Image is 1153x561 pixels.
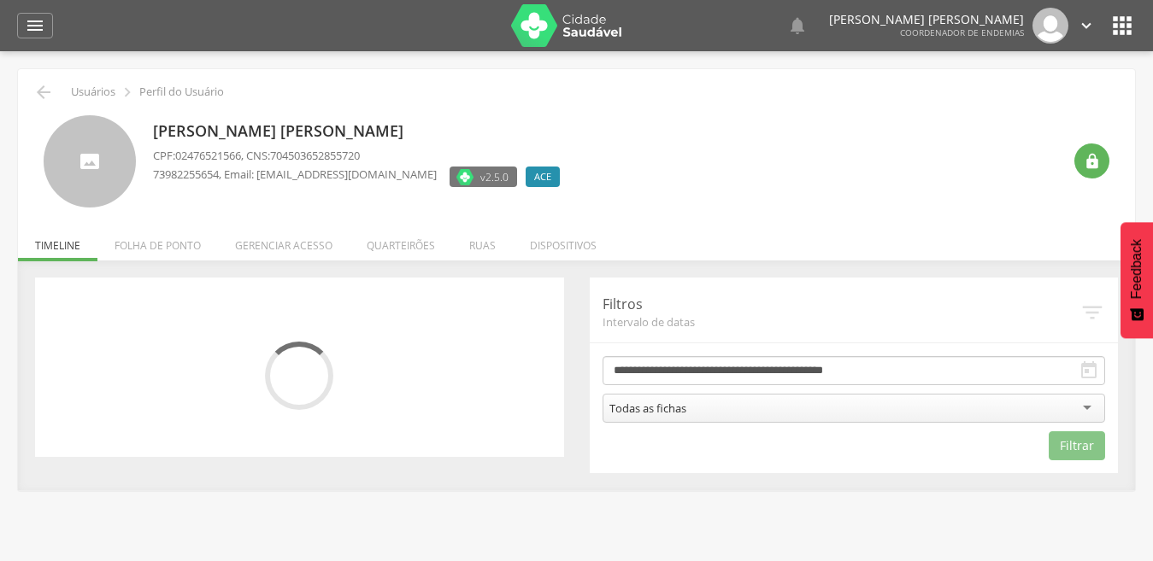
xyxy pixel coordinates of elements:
[71,85,115,99] p: Usuários
[1074,143,1109,178] div: Resetar senha
[1079,300,1105,325] i: 
[1129,239,1144,299] span: Feedback
[1084,153,1101,170] i: 
[153,148,568,164] p: CPF: , CNS:
[25,15,45,36] i: 
[270,148,360,163] span: 704503652855720
[513,221,614,261] li: Dispositivos
[1079,360,1099,381] i: 
[1077,16,1096,35] i: 
[153,120,568,143] p: [PERSON_NAME] [PERSON_NAME]
[1109,12,1136,39] i: 
[480,168,509,185] span: v2.5.0
[829,14,1024,26] p: [PERSON_NAME] [PERSON_NAME]
[218,221,350,261] li: Gerenciar acesso
[450,167,517,187] label: Versão do aplicativo
[452,221,513,261] li: Ruas
[17,13,53,38] a: 
[603,314,1080,330] span: Intervalo de datas
[153,167,437,183] p: , Email: [EMAIL_ADDRESS][DOMAIN_NAME]
[350,221,452,261] li: Quarteirões
[609,400,686,416] div: Todas as fichas
[33,82,54,102] i: Voltar
[153,167,219,182] span: 73982255654
[139,85,224,99] p: Perfil do Usuário
[900,26,1024,38] span: Coordenador de Endemias
[787,8,808,44] a: 
[1077,8,1096,44] a: 
[603,295,1080,314] p: Filtros
[1049,431,1105,460] button: Filtrar
[118,83,137,102] i: 
[175,148,241,163] span: 02476521566
[97,221,218,261] li: Folha de ponto
[1121,222,1153,338] button: Feedback - Mostrar pesquisa
[534,170,551,184] span: ACE
[787,15,808,36] i: 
